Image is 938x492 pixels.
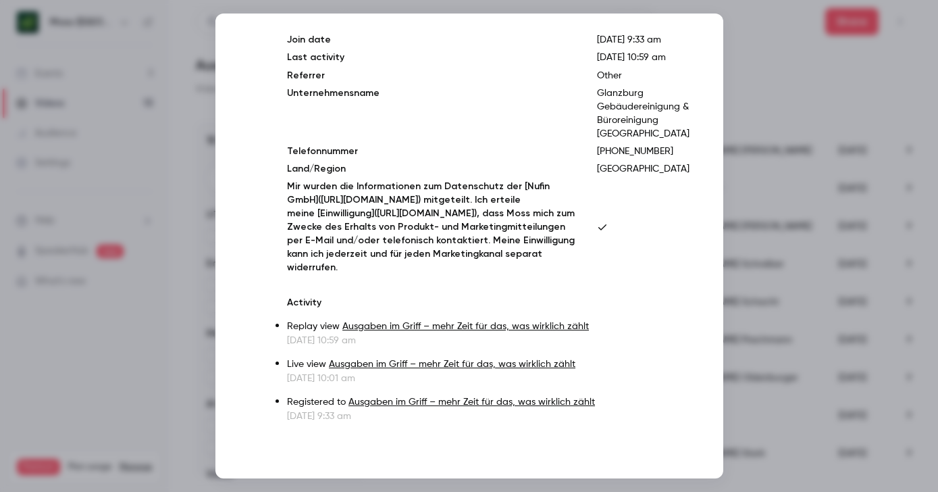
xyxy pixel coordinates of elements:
[287,395,689,410] p: Registered to
[287,180,575,274] p: Mir wurden die Informationen zum Datenschutz der [Nufin GmbH]([URL][DOMAIN_NAME]) mitgeteilt. Ich...
[597,69,689,82] p: Other
[287,410,689,423] p: [DATE] 9:33 am
[287,145,575,158] p: Telefonnummer
[287,87,575,141] p: Unternehmensname
[287,296,689,310] p: Activity
[287,162,575,176] p: Land/Region
[287,33,575,47] p: Join date
[597,162,689,176] p: [GEOGRAPHIC_DATA]
[597,145,689,158] p: [PHONE_NUMBER]
[329,360,575,369] a: Ausgaben im Griff – mehr Zeit für das, was wirklich zählt
[597,53,666,62] span: [DATE] 10:59 am
[597,33,689,47] p: [DATE] 9:33 am
[287,51,575,65] p: Last activity
[287,334,689,347] p: [DATE] 10:59 am
[348,397,595,407] a: Ausgaben im Griff – mehr Zeit für das, was wirklich zählt
[342,322,589,331] a: Ausgaben im Griff – mehr Zeit für das, was wirklich zählt
[287,320,689,334] p: Replay view
[287,69,575,82] p: Referrer
[287,372,689,385] p: [DATE] 10:01 am
[287,358,689,372] p: Live view
[597,87,689,141] p: Glanzburg Gebäudereinigung & Büroreinigung [GEOGRAPHIC_DATA]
